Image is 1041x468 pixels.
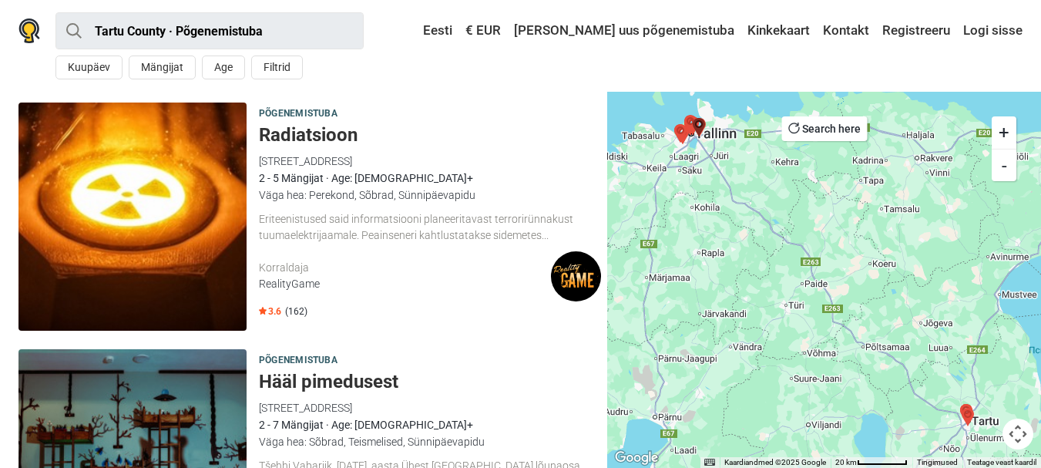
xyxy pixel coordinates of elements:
[959,17,1023,45] a: Logi sisse
[259,187,601,204] div: Väga hea: Perekond, Sõbrad, Sünnipäevapidu
[259,416,601,433] div: 2 - 7 Mängijat · Age: [DEMOGRAPHIC_DATA]+
[671,124,690,143] div: Radiatsioon
[611,448,662,468] a: Google Mapsis selle piirkonna avamine (avaneb uues aknas)
[917,458,958,466] a: Tingimused (avaneb uuel vahekaardil)
[819,17,873,45] a: Kontakt
[18,103,247,331] img: Radiatsioon
[259,399,601,416] div: [STREET_ADDRESS]
[1002,419,1033,449] button: Kaardikaamera juhtnupud
[259,153,601,170] div: [STREET_ADDRESS]
[957,404,976,423] div: Peldik
[259,305,281,318] span: 3.6
[781,116,867,141] button: Search here
[251,56,303,79] button: Filtrid
[690,118,708,136] div: Paranoia
[724,458,826,466] span: Kaardiandmed ©2025 Google
[551,251,601,301] img: RealityGame
[259,433,601,450] div: Väga hea: Sõbrad, Teismelised, Sünnipäevapidu
[129,56,196,79] button: Mängijat
[959,408,977,426] div: Safecracker
[259,307,267,315] img: Star
[878,17,954,45] a: Registreeru
[992,149,1016,181] button: -
[259,124,601,146] h5: Radiatsioon
[683,116,702,135] div: Üliinimene
[462,17,505,45] a: € EUR
[681,115,700,133] div: The Conjuring
[967,458,1036,466] a: Teatage veast kaardil
[259,106,337,123] span: Põgenemistuba
[831,457,912,468] button: Kaardi mõõtkava: 20 km 62 piksli kohta
[408,17,456,45] a: Eesti
[704,457,715,468] button: Klaviatuuri otseteed
[55,12,364,49] input: proovi “Tallinn”
[412,25,423,36] img: Eesti
[992,116,1016,149] button: +
[510,17,738,45] a: [PERSON_NAME] uus põgenemistuba
[259,170,601,187] div: 2 - 5 Mängijat · Age: [DEMOGRAPHIC_DATA]+
[202,56,245,79] button: Age
[690,118,709,136] div: 2 Paranoid
[744,17,814,45] a: Kinkekaart
[55,56,123,79] button: Kuupäev
[611,448,662,468] img: Google
[18,19,40,43] img: Nowescape logo
[259,260,551,276] div: Korraldaja
[259,352,337,369] span: Põgenemistuba
[285,305,307,318] span: (162)
[259,371,601,393] h5: Hääl pimedusest
[835,458,857,466] span: 20 km
[259,276,551,292] div: RealityGame
[259,211,601,244] div: Eriteenistused said informatsiooni planeeritavast terrorirünnakust tuumaelektrijaamale. Peainsene...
